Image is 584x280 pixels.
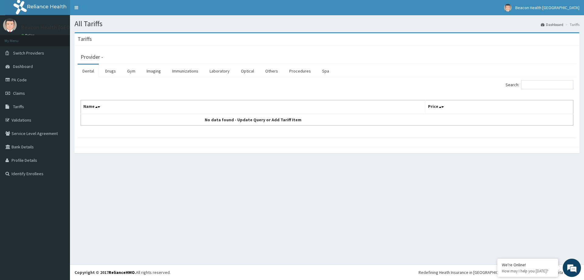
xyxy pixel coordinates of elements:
[167,65,203,77] a: Immunizations
[21,33,36,37] a: Online
[515,5,579,10] span: Beacon Health [GEOGRAPHIC_DATA]
[75,270,136,275] strong: Copyright © 2017 .
[284,65,316,77] a: Procedures
[521,80,573,89] input: Search:
[502,262,554,268] div: We're Online!
[109,270,135,275] a: RelianceHMO
[81,100,426,114] th: Name
[70,264,584,280] footer: All rights reserved.
[317,65,334,77] a: Spa
[78,65,99,77] a: Dental
[81,114,426,126] td: No data found - Update Query or Add Tariff Item
[3,18,17,32] img: User Image
[78,36,92,42] h3: Tariffs
[100,65,121,77] a: Drugs
[142,65,166,77] a: Imaging
[506,80,573,89] label: Search:
[13,90,25,96] span: Claims
[13,104,24,109] span: Tariffs
[502,268,554,274] p: How may I help you today?
[260,65,283,77] a: Others
[81,54,103,60] h3: Provider -
[75,20,579,28] h1: All Tariffs
[21,25,108,30] p: Beacon Health [GEOGRAPHIC_DATA]
[205,65,235,77] a: Laboratory
[504,4,512,12] img: User Image
[541,22,563,27] a: Dashboard
[419,269,579,275] div: Redefining Heath Insurance in [GEOGRAPHIC_DATA] using Telemedicine and Data Science!
[13,50,44,56] span: Switch Providers
[13,64,33,69] span: Dashboard
[564,22,579,27] li: Tariffs
[426,100,573,114] th: Price
[236,65,259,77] a: Optical
[122,65,140,77] a: Gym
